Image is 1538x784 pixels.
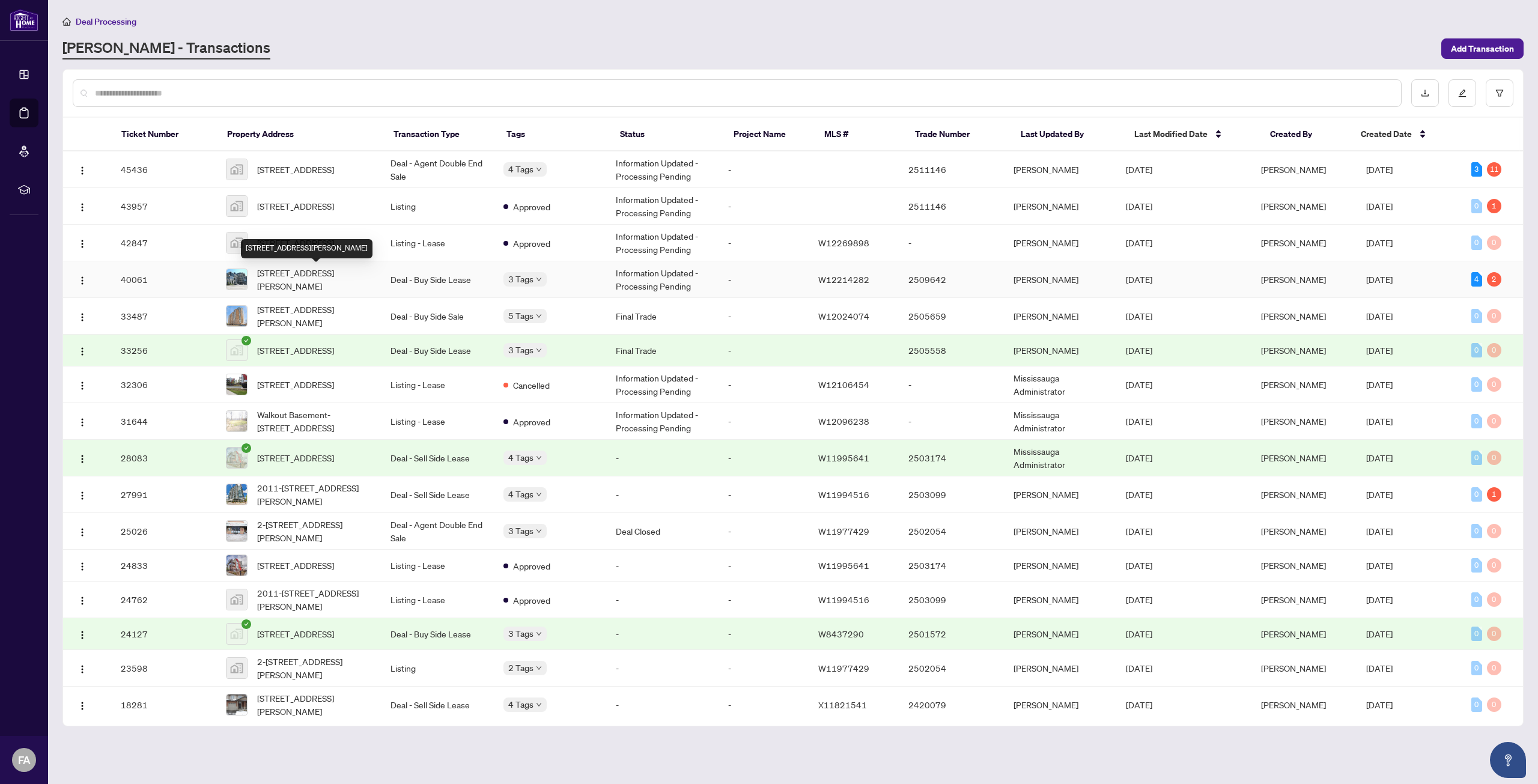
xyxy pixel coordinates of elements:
span: 3 Tags [508,524,533,538]
span: 4 Tags [508,162,533,176]
button: Logo [73,375,92,394]
td: Listing - Lease [381,225,493,261]
td: [PERSON_NAME] [1004,650,1116,687]
span: down [536,455,542,461]
td: 2509642 [899,261,1004,298]
th: Project Name [724,118,815,151]
span: [PERSON_NAME] [1261,699,1326,710]
div: 0 [1471,309,1482,323]
span: [STREET_ADDRESS] [257,163,334,176]
td: Deal - Sell Side Lease [381,476,493,513]
span: check-circle [242,619,251,629]
button: Logo [73,412,92,431]
td: 2502054 [899,513,1004,550]
td: 2502054 [899,650,1004,687]
td: 2503174 [899,550,1004,582]
td: 24127 [111,618,216,650]
td: Deal - Sell Side Lease [381,440,493,476]
img: thumbnail-img [226,269,247,290]
span: [DATE] [1366,560,1393,571]
th: Last Modified Date [1125,118,1261,151]
span: [PERSON_NAME] [1261,311,1326,321]
span: [DATE] [1366,416,1393,427]
td: 40061 [111,261,216,298]
span: 4 Tags [508,487,533,501]
td: 2505558 [899,335,1004,366]
img: Logo [78,276,87,285]
td: - [899,225,1004,261]
td: 23598 [111,650,216,687]
span: W11994516 [818,489,869,500]
div: 0 [1471,524,1482,538]
td: - [719,650,809,687]
img: thumbnail-img [226,411,247,431]
td: Mississauga Administrator [1004,403,1116,440]
td: 2511146 [899,151,1004,188]
td: - [606,476,719,513]
th: Created By [1260,118,1351,151]
span: down [536,166,542,172]
td: - [606,650,719,687]
td: - [719,225,809,261]
span: [STREET_ADDRESS] [257,559,334,572]
img: thumbnail-img [226,306,247,326]
td: Information Updated - Processing Pending [606,366,719,403]
span: down [536,347,542,353]
span: [DATE] [1126,628,1152,639]
div: 0 [1487,377,1501,392]
td: - [719,188,809,225]
div: 0 [1471,558,1482,573]
img: Logo [78,701,87,711]
span: [PERSON_NAME] [1261,452,1326,463]
span: [DATE] [1126,345,1152,356]
button: download [1411,79,1439,107]
button: Logo [73,233,92,252]
span: home [62,17,71,26]
span: check-circle [242,443,251,453]
img: Logo [78,664,87,674]
span: [DATE] [1126,699,1152,710]
button: Logo [73,160,92,179]
td: [PERSON_NAME] [1004,618,1116,650]
div: 0 [1487,309,1501,323]
td: - [719,366,809,403]
span: [PERSON_NAME] [1261,489,1326,500]
span: Approved [513,559,550,573]
span: [DATE] [1126,274,1152,285]
span: [STREET_ADDRESS] [257,378,334,391]
td: 2503099 [899,476,1004,513]
span: Add Transaction [1451,39,1514,58]
img: Logo [78,239,87,249]
span: down [536,491,542,497]
button: Logo [73,590,92,609]
td: - [606,582,719,618]
span: W11995641 [818,560,869,571]
span: [DATE] [1366,237,1393,248]
td: 24833 [111,550,216,582]
span: Created Date [1361,127,1412,141]
th: Created Date [1351,118,1457,151]
td: 32306 [111,366,216,403]
th: Transaction Type [384,118,497,151]
td: Listing - Lease [381,550,493,582]
span: [DATE] [1126,201,1152,211]
span: [STREET_ADDRESS] [257,199,334,213]
td: 2503099 [899,582,1004,618]
span: down [536,631,542,637]
img: thumbnail-img [226,159,247,180]
td: - [719,582,809,618]
span: [STREET_ADDRESS] [257,344,334,357]
div: 0 [1487,661,1501,675]
td: - [606,618,719,650]
td: [PERSON_NAME] [1004,225,1116,261]
span: W12269898 [818,237,869,248]
td: - [719,550,809,582]
div: 0 [1471,377,1482,392]
span: edit [1458,89,1467,97]
div: 0 [1487,592,1501,607]
td: [PERSON_NAME] [1004,335,1116,366]
td: Information Updated - Processing Pending [606,261,719,298]
td: Listing [381,650,493,687]
td: - [719,261,809,298]
div: 0 [1471,627,1482,641]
